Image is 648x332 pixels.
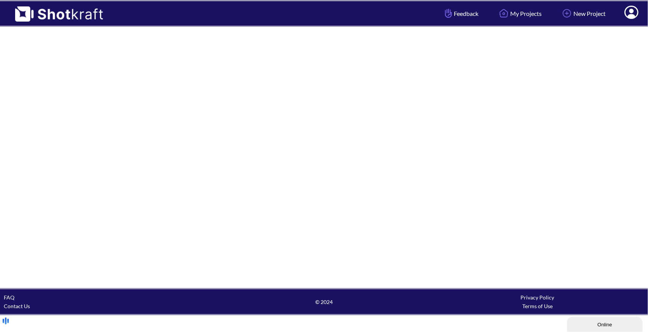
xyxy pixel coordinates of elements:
div: Privacy Policy [431,293,644,302]
div: Terms of Use [431,302,644,310]
a: Contact Us [4,303,30,309]
img: Home Icon [497,7,510,20]
span: © 2024 [217,298,431,306]
img: Hand Icon [443,7,454,20]
a: FAQ [4,294,14,301]
a: My Projects [492,3,547,23]
a: New Project [555,3,611,23]
iframe: chat widget [567,315,644,332]
span: Feedback [443,9,478,18]
img: Add Icon [561,7,573,20]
